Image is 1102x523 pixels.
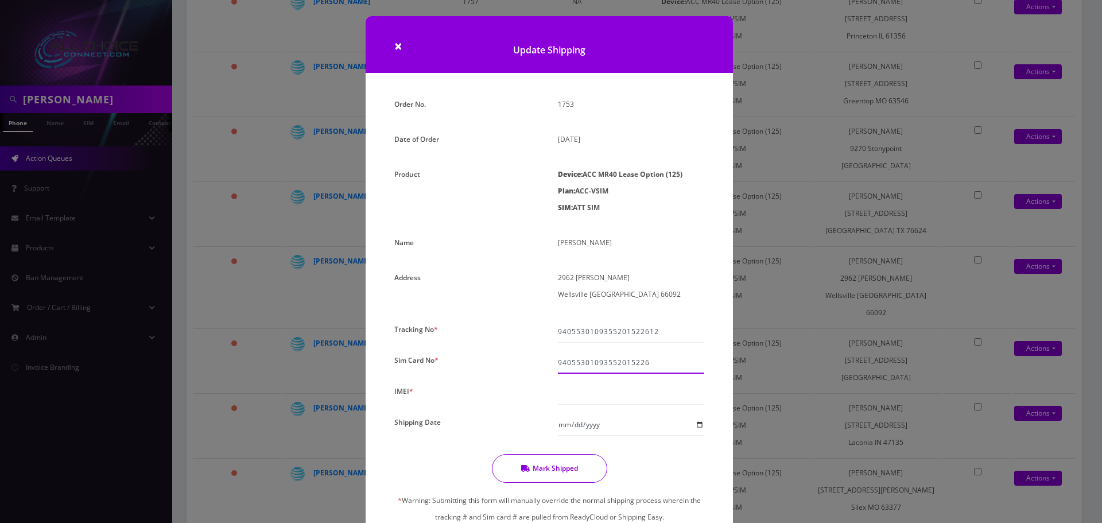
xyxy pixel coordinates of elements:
[366,16,733,73] h1: Update Shipping
[394,166,420,183] label: Product
[492,454,607,483] button: Mark Shipped
[394,36,402,55] span: ×
[394,414,441,431] label: Shipping Date
[558,203,573,212] b: SIM:
[394,234,414,251] label: Name
[394,131,439,148] label: Date of Order
[558,169,682,212] strong: ACC MR40 Lease Option (125) ACC-VSIM ATT SIM
[558,96,704,113] p: 1753
[558,234,704,251] p: [PERSON_NAME]
[394,39,402,53] button: Close
[394,321,438,338] label: Tracking No
[394,269,421,286] label: Address
[394,96,426,113] label: Order No.
[558,269,704,303] p: 2962 [PERSON_NAME] Wellsville [GEOGRAPHIC_DATA] 66092
[394,383,413,400] label: IMEI
[558,169,583,179] b: Device:
[394,352,439,369] label: Sim Card No
[558,186,575,196] b: Plan:
[558,131,704,148] p: [DATE]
